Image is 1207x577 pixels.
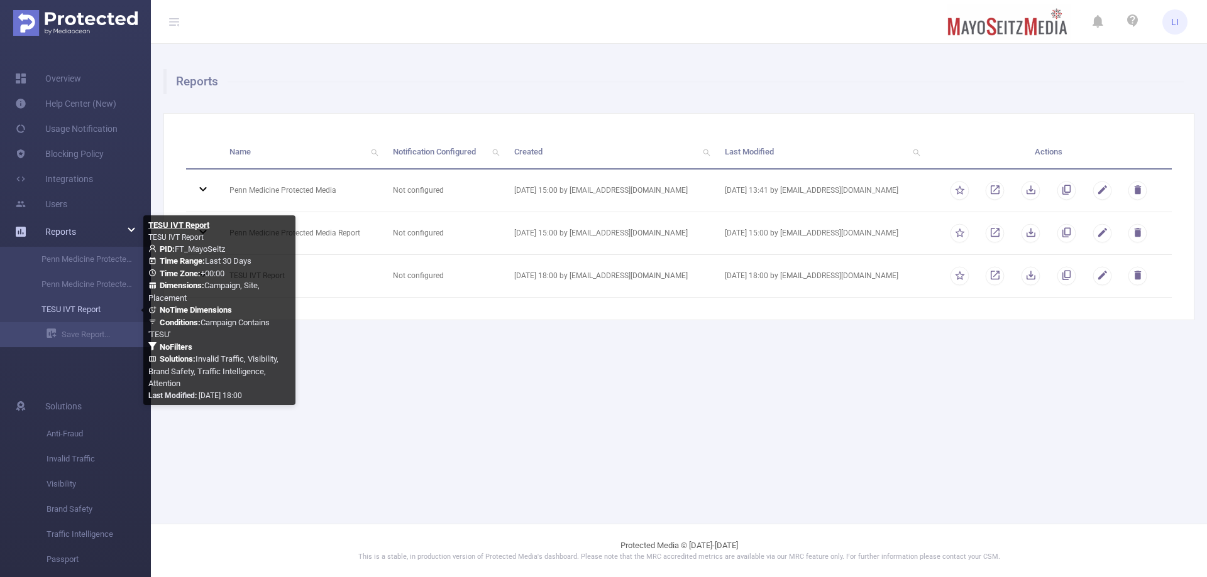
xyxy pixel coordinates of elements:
span: Campaign, Site, Placement [148,281,260,303]
td: Not configured [383,255,505,298]
i: icon: search [698,136,715,168]
b: Solutions : [160,354,196,364]
a: Penn Medicine Protected Media Report [25,272,136,297]
td: Not configured [383,212,505,255]
td: Penn Medicine Protected Media [220,170,383,212]
span: Traffic Intelligence [47,522,151,547]
td: Penn Medicine Protected Media Report [220,212,383,255]
span: [DATE] 18:00 [148,391,242,400]
span: Visibility [47,472,151,497]
b: Time Zone: [160,269,201,278]
p: This is a stable, in production version of Protected Media's dashboard. Please note that the MRC ... [182,552,1176,563]
span: LI [1171,9,1179,35]
a: TESU IVT Report [25,297,136,322]
h1: Reports [163,69,1184,94]
b: Last Modified: [148,391,197,400]
span: Name [229,147,251,156]
a: Users [15,191,67,217]
b: Time Range: [160,256,205,266]
td: [DATE] 18:00 by [EMAIL_ADDRESS][DOMAIN_NAME] [505,255,715,298]
span: TESU IVT Report [148,233,204,242]
b: PID: [160,244,175,254]
span: Actions [1035,147,1062,156]
span: Reports [45,227,76,237]
span: Invalid Traffic, Visibility, Brand Safety, Traffic Intelligence, Attention [148,354,278,388]
td: Not configured [383,170,505,212]
i: icon: user [148,244,160,252]
span: Invalid Traffic [47,446,151,472]
td: [DATE] 13:41 by [EMAIL_ADDRESS][DOMAIN_NAME] [715,170,925,212]
i: icon: search [487,136,505,168]
span: Anti-Fraud [47,421,151,446]
i: icon: search [908,136,925,168]
b: No Time Dimensions [160,305,232,315]
td: TESU IVT Report [220,255,383,298]
td: [DATE] 15:00 by [EMAIL_ADDRESS][DOMAIN_NAME] [505,170,715,212]
td: [DATE] 15:00 by [EMAIL_ADDRESS][DOMAIN_NAME] [505,212,715,255]
a: Save Report... [47,322,151,347]
footer: Protected Media © [DATE]-[DATE] [151,524,1207,577]
a: Blocking Policy [15,141,104,166]
span: Created [514,147,543,156]
a: Usage Notification [15,116,118,141]
img: Protected Media [13,10,138,36]
span: FT_MayoSeitz Last 30 Days +00:00 [148,244,278,389]
span: Passport [47,547,151,572]
td: [DATE] 18:00 by [EMAIL_ADDRESS][DOMAIN_NAME] [715,255,925,298]
a: Help Center (New) [15,91,116,116]
a: Penn Medicine Protected Media [25,247,136,272]
span: Campaign Contains 'TESU' [148,318,270,340]
b: Dimensions : [160,281,204,290]
span: Last Modified [725,147,774,156]
span: Solutions [45,394,82,419]
a: Overview [15,66,81,91]
b: TESU IVT Report [148,220,209,230]
b: Conditions : [160,318,201,327]
i: icon: search [366,136,383,168]
td: [DATE] 15:00 by [EMAIL_ADDRESS][DOMAIN_NAME] [715,212,925,255]
a: Integrations [15,166,93,191]
span: Notification Configured [393,147,476,156]
b: No Filters [160,342,192,352]
span: Brand Safety [47,497,151,522]
a: Reports [45,219,76,244]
